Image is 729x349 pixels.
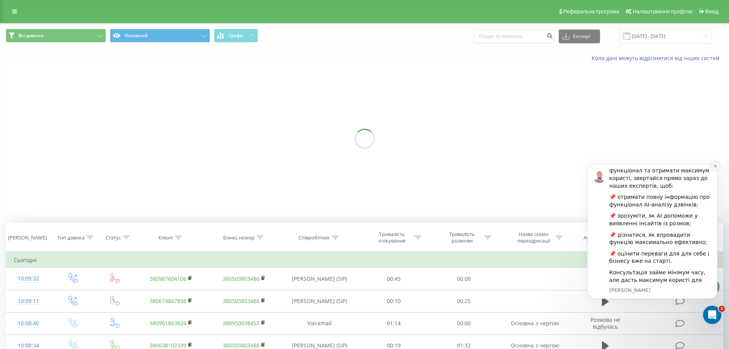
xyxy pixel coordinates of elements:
div: Бізнес номер [223,234,254,241]
td: 00:25 [429,290,499,312]
td: [PERSON_NAME] (SIP) [281,290,359,312]
span: Всі дзвінки [18,33,44,39]
div: 10:09:32 [14,271,43,286]
button: Основний [110,29,210,43]
td: Основна з чергою [499,312,571,334]
span: Налаштування профілю [633,8,692,15]
td: 01:14 [359,312,429,334]
td: 00:00 [429,268,499,290]
a: 380987604106 [150,275,186,282]
a: 380674847898 [150,297,186,305]
span: Графік [229,33,244,38]
div: [PERSON_NAME] [8,234,47,241]
td: 00:00 [429,312,499,334]
a: 380503803486 [223,275,259,282]
div: 10:09:11 [14,294,43,309]
td: 00:45 [359,268,429,290]
td: Voicemail [281,312,359,334]
a: 380503803486 [223,342,259,349]
button: Всі дзвінки [6,29,106,43]
iframe: Intercom notifications повідомлення [576,152,729,328]
input: Пошук за номером [474,29,555,43]
div: Назва схеми переадресації [513,231,554,244]
div: Статус [106,234,121,241]
a: 380950038453 [223,320,259,327]
td: 00:10 [359,290,429,312]
div: Співробітник [298,234,330,241]
td: [PERSON_NAME] (SIP) [281,268,359,290]
div: Тривалість розмови [442,231,483,244]
td: Сьогодні [6,252,723,268]
div: Клієнт [158,234,173,241]
span: Вихід [705,8,719,15]
a: 380961863824 [150,320,186,327]
span: Реферальна програма [563,8,620,15]
button: Експорт [559,29,600,43]
div: Тип дзвінка [57,234,85,241]
a: 380503803486 [223,297,259,305]
button: Графік [214,29,258,43]
span: 1 [719,306,725,312]
div: 10:08:40 [14,316,43,331]
iframe: Intercom live chat [703,306,721,324]
a: Коли дані можуть відрізнятися вiд інших систем [592,54,723,62]
a: 380638102339 [150,342,186,349]
div: Тривалість очікування [372,231,413,244]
